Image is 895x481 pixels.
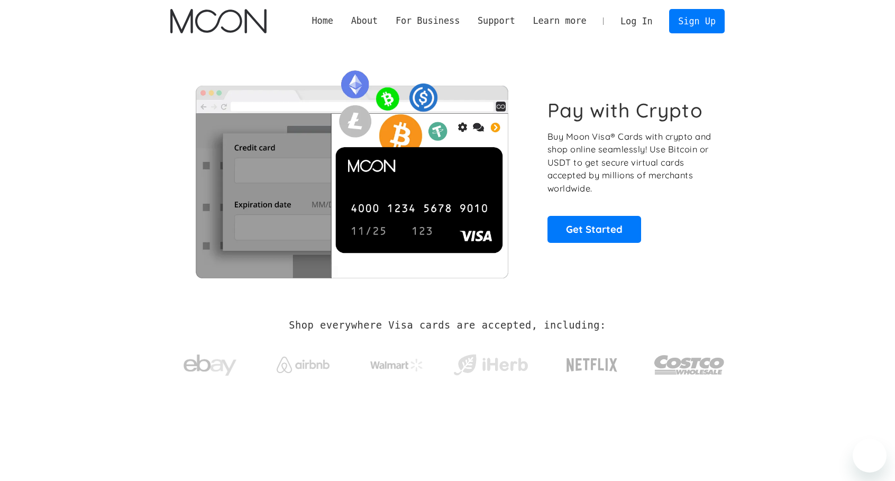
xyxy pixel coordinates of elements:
a: Sign Up [669,9,724,33]
img: Airbnb [277,357,330,373]
a: Airbnb [264,346,343,378]
a: Netflix [545,341,640,384]
div: Support [469,14,524,28]
a: Walmart [358,348,436,377]
div: Support [478,14,515,28]
a: home [170,9,266,33]
h2: Shop everywhere Visa cards are accepted, including: [289,320,606,331]
a: Log In [611,10,661,33]
img: Moon Logo [170,9,266,33]
img: ebay [184,349,236,382]
iframe: 启动消息传送窗口的按钮 [853,439,887,473]
a: iHerb [451,341,530,384]
div: For Business [396,14,460,28]
div: Learn more [533,14,586,28]
a: Costco [654,334,725,390]
div: For Business [387,14,469,28]
div: About [351,14,378,28]
div: About [342,14,387,28]
img: Moon Cards let you spend your crypto anywhere Visa is accepted. [170,63,533,278]
img: Walmart [370,359,423,371]
a: Home [303,14,342,28]
img: Costco [654,345,725,385]
img: Netflix [565,352,618,378]
div: Learn more [524,14,596,28]
a: Get Started [547,216,641,242]
p: Buy Moon Visa® Cards with crypto and shop online seamlessly! Use Bitcoin or USDT to get secure vi... [547,130,713,195]
h1: Pay with Crypto [547,98,703,122]
a: ebay [170,338,249,387]
img: iHerb [451,351,530,379]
